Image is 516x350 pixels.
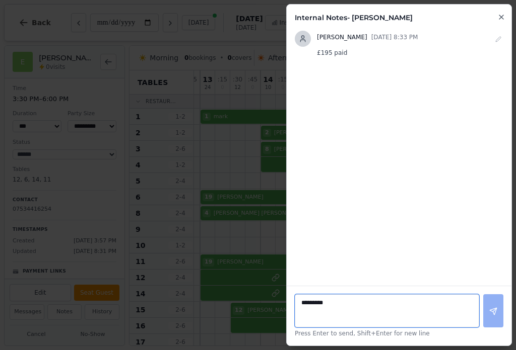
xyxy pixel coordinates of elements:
[295,329,503,337] p: Press Enter to send, Shift+Enter for new line
[493,31,503,47] button: Edit note
[317,49,503,57] p: £195 paid
[295,13,503,23] h2: Internal Notes - [PERSON_NAME]
[483,294,503,327] button: Add note (Enter)
[317,34,367,41] span: [PERSON_NAME]
[371,34,418,41] time: [DATE] 8:33 PM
